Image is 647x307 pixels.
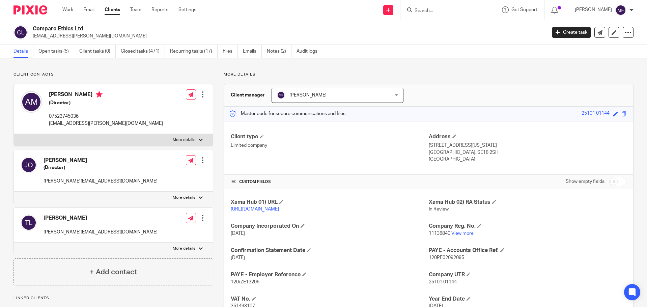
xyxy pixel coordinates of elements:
[429,142,626,149] p: [STREET_ADDRESS][US_STATE]
[429,255,464,260] span: 120PF02092095
[170,45,218,58] a: Recurring tasks (17)
[44,164,158,171] h5: (Director)
[62,6,73,13] a: Work
[38,45,74,58] a: Open tasks (5)
[231,247,428,254] h4: Confirmation Statement Date
[231,179,428,185] h4: CUSTOM FIELDS
[429,156,626,163] p: [GEOGRAPHIC_DATA]
[231,231,245,236] span: [DATE]
[231,133,428,140] h4: Client type
[49,113,163,120] p: 07523745036
[575,6,612,13] p: [PERSON_NAME]
[231,199,428,206] h4: Xama Hub 01) URL
[90,267,137,277] h4: + Add contact
[231,296,428,303] h4: VAT No.
[429,271,626,278] h4: Company UTR
[21,215,37,231] img: svg%3E
[615,5,626,16] img: svg%3E
[13,72,213,77] p: Client contacts
[511,7,537,12] span: Get Support
[582,110,610,118] div: 25101 01144
[429,280,457,284] span: 25101 01144
[13,296,213,301] p: Linked clients
[49,91,163,100] h4: [PERSON_NAME]
[429,247,626,254] h4: PAYE - Accounts Office Ref.
[49,100,163,106] h5: (Director)
[178,6,196,13] a: Settings
[83,6,94,13] a: Email
[33,33,542,39] p: [EMAIL_ADDRESS][PERSON_NAME][DOMAIN_NAME]
[429,199,626,206] h4: Xama Hub 02) RA Status
[229,110,345,117] p: Master code for secure communications and files
[231,280,259,284] span: 120/ZE13206
[173,137,195,143] p: More details
[231,255,245,260] span: [DATE]
[231,142,428,149] p: Limited company
[267,45,291,58] a: Notes (2)
[49,120,163,127] p: [EMAIL_ADDRESS][PERSON_NAME][DOMAIN_NAME]
[429,296,626,303] h4: Year End Date
[231,207,279,212] a: [URL][DOMAIN_NAME]
[231,271,428,278] h4: PAYE - Employer Reference
[429,207,449,212] span: In Review
[121,45,165,58] a: Closed tasks (471)
[231,92,265,99] h3: Client manager
[297,45,322,58] a: Audit logs
[451,231,474,236] a: View more
[130,6,141,13] a: Team
[243,45,262,58] a: Emails
[414,8,475,14] input: Search
[96,91,103,98] i: Primary
[21,91,42,113] img: svg%3E
[429,133,626,140] h4: Address
[105,6,120,13] a: Clients
[223,45,238,58] a: Files
[151,6,168,13] a: Reports
[566,178,604,185] label: Show empty fields
[13,25,28,39] img: svg%3E
[224,72,634,77] p: More details
[33,25,440,32] h2: Compare Ethics Ltd
[277,91,285,99] img: svg%3E
[13,45,33,58] a: Details
[429,223,626,230] h4: Company Reg. No.
[552,27,591,38] a: Create task
[13,5,47,15] img: Pixie
[44,178,158,185] p: [PERSON_NAME][EMAIL_ADDRESS][DOMAIN_NAME]
[429,149,626,156] p: [GEOGRAPHIC_DATA], SE18 2SH
[173,195,195,200] p: More details
[231,223,428,230] h4: Company Incorporated On
[173,246,195,251] p: More details
[44,229,158,235] p: [PERSON_NAME][EMAIL_ADDRESS][DOMAIN_NAME]
[44,157,158,164] h4: [PERSON_NAME]
[44,215,158,222] h4: [PERSON_NAME]
[79,45,116,58] a: Client tasks (0)
[429,231,450,236] span: 11136840
[289,93,327,97] span: [PERSON_NAME]
[21,157,37,173] img: svg%3E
